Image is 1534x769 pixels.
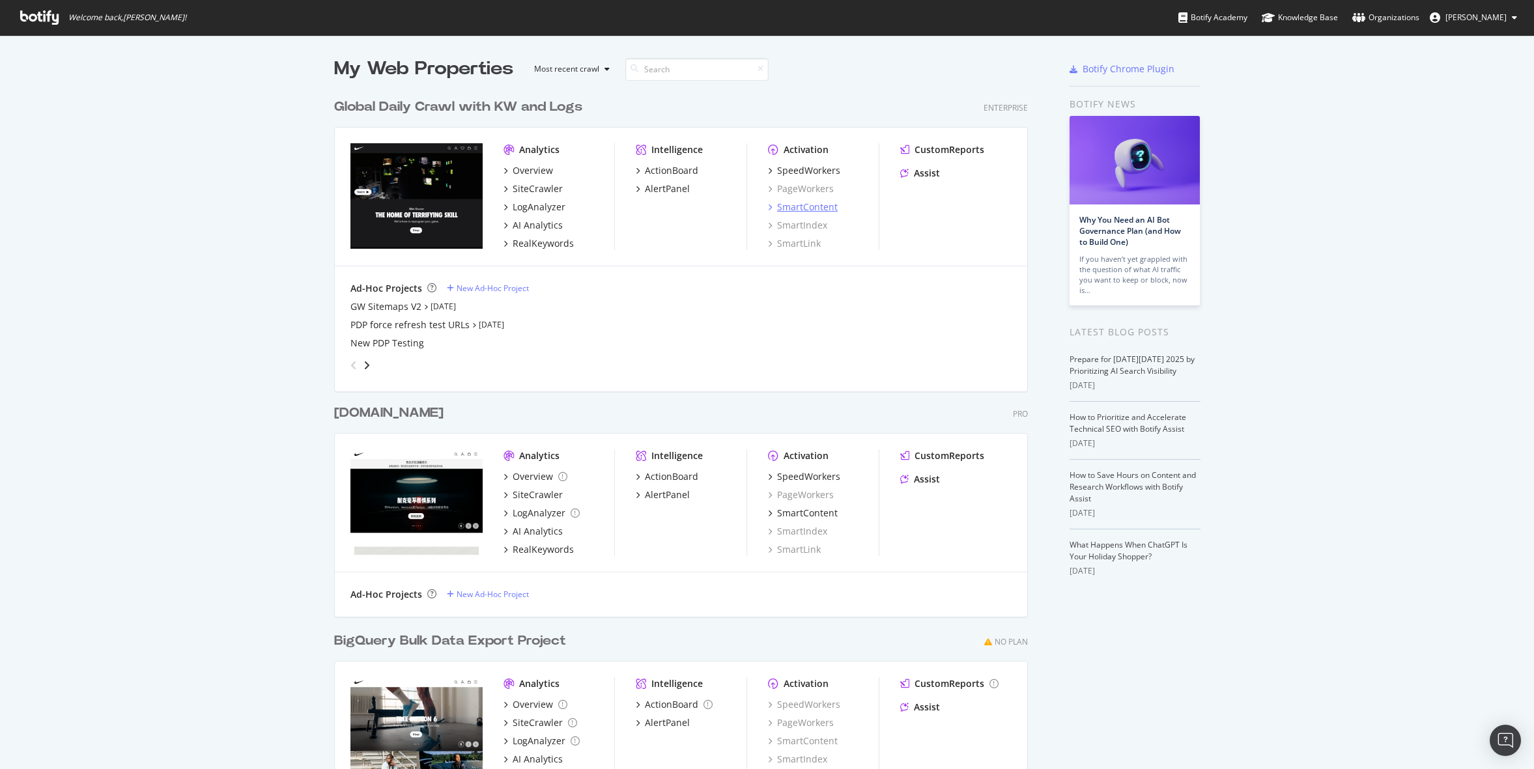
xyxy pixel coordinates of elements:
a: SiteCrawler [504,182,563,195]
img: Why You Need an AI Bot Governance Plan (and How to Build One) [1070,116,1200,204]
div: Pro [1013,408,1028,419]
div: ActionBoard [645,470,698,483]
a: Overview [504,698,567,711]
a: AI Analytics [504,219,563,232]
div: [DATE] [1070,438,1200,449]
a: New PDP Testing [350,337,424,350]
a: RealKeywords [504,237,574,250]
div: Activation [784,677,829,690]
a: ActionBoard [636,164,698,177]
div: RealKeywords [513,543,574,556]
a: LogAnalyzer [504,507,580,520]
a: Botify Chrome Plugin [1070,63,1174,76]
div: SmartIndex [768,753,827,766]
div: BigQuery Bulk Data Export Project [334,632,566,650]
a: AI Analytics [504,753,563,766]
a: SmartIndex [768,219,827,232]
div: CustomReports [915,449,984,462]
div: SmartContent [777,201,838,214]
div: Enterprise [984,102,1028,113]
div: Assist [914,167,940,180]
a: Assist [900,167,940,180]
a: Assist [900,473,940,486]
a: SpeedWorkers [768,698,840,711]
span: Welcome back, [PERSON_NAME] ! [68,12,186,23]
div: Ad-Hoc Projects [350,588,422,601]
div: angle-left [345,355,362,376]
div: Assist [914,701,940,714]
div: Activation [784,143,829,156]
a: PageWorkers [768,488,834,501]
a: How to Prioritize and Accelerate Technical SEO with Botify Assist [1070,412,1186,434]
a: AlertPanel [636,488,690,501]
a: New Ad-Hoc Project [447,283,529,294]
a: [DOMAIN_NAME] [334,404,449,423]
a: How to Save Hours on Content and Research Workflows with Botify Assist [1070,469,1196,504]
div: New Ad-Hoc Project [457,283,529,294]
div: Analytics [519,677,560,690]
div: Knowledge Base [1262,11,1338,24]
a: Prepare for [DATE][DATE] 2025 by Prioritizing AI Search Visibility [1070,354,1195,376]
a: Global Daily Crawl with KW and Logs [334,98,588,117]
div: angle-right [362,359,371,372]
div: AI Analytics [513,753,563,766]
div: Overview [513,470,553,483]
a: BigQuery Bulk Data Export Project [334,632,571,650]
div: [DOMAIN_NAME] [334,404,444,423]
div: Overview [513,164,553,177]
a: SmartLink [768,237,821,250]
a: LogAnalyzer [504,734,580,748]
a: CustomReports [900,677,999,690]
div: SpeedWorkers [777,470,840,483]
a: AlertPanel [636,716,690,729]
a: SpeedWorkers [768,164,840,177]
div: Open Intercom Messenger [1490,725,1521,756]
div: LogAnalyzer [513,507,565,520]
a: PageWorkers [768,716,834,729]
a: [DATE] [479,319,504,330]
div: SmartLink [768,543,821,556]
div: AlertPanel [645,716,690,729]
a: New Ad-Hoc Project [447,589,529,600]
div: SmartIndex [768,525,827,538]
div: Assist [914,473,940,486]
div: My Web Properties [334,56,513,82]
div: No Plan [995,636,1028,647]
div: ActionBoard [645,164,698,177]
div: Activation [784,449,829,462]
a: What Happens When ChatGPT Is Your Holiday Shopper? [1070,539,1187,562]
div: Most recent crawl [534,65,599,73]
div: [DATE] [1070,380,1200,391]
a: SmartContent [768,734,838,748]
div: Latest Blog Posts [1070,325,1200,339]
a: Overview [504,164,553,177]
a: LogAnalyzer [504,201,565,214]
div: Botify news [1070,97,1200,111]
div: SmartContent [777,507,838,520]
img: nike.com [350,143,483,249]
div: Global Daily Crawl with KW and Logs [334,98,582,117]
div: ActionBoard [645,698,698,711]
div: New Ad-Hoc Project [457,589,529,600]
div: Intelligence [651,143,703,156]
a: ActionBoard [636,698,713,711]
a: Why You Need an AI Bot Governance Plan (and How to Build One) [1079,214,1181,247]
div: CustomReports [915,677,984,690]
a: RealKeywords [504,543,574,556]
div: AI Analytics [513,219,563,232]
div: PageWorkers [768,182,834,195]
a: PDP force refresh test URLs [350,318,470,331]
div: Overview [513,698,553,711]
div: CustomReports [915,143,984,156]
a: SpeedWorkers [768,470,840,483]
button: [PERSON_NAME] [1419,7,1527,28]
div: Botify Academy [1178,11,1247,24]
a: CustomReports [900,143,984,156]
